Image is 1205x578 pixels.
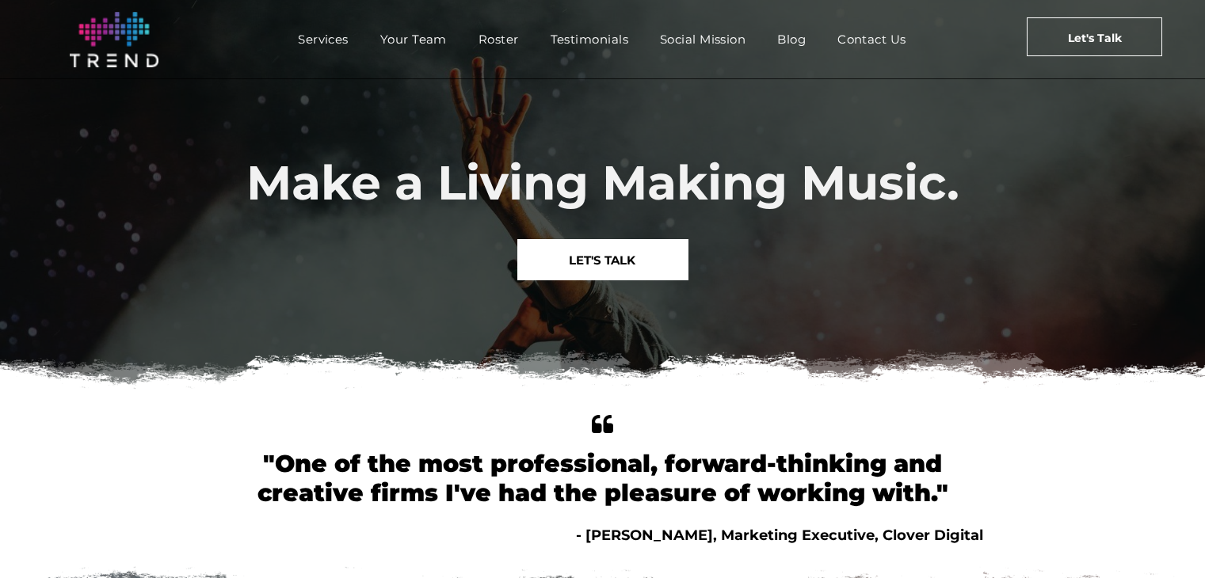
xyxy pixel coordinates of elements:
a: Contact Us [822,28,922,51]
span: - [PERSON_NAME], Marketing Executive, Clover Digital [576,527,983,544]
a: Social Mission [644,28,761,51]
a: Your Team [364,28,463,51]
span: Let's Talk [1068,18,1122,58]
a: Blog [761,28,822,51]
a: Testimonials [535,28,644,51]
span: LET'S TALK [569,240,635,280]
span: Make a Living Making Music. [246,154,959,211]
a: LET'S TALK [517,239,688,280]
a: Services [282,28,364,51]
font: "One of the most professional, forward-thinking and creative firms I've had the pleasure of worki... [257,449,948,508]
a: Roster [463,28,535,51]
a: Let's Talk [1027,17,1162,56]
img: logo [70,12,158,67]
